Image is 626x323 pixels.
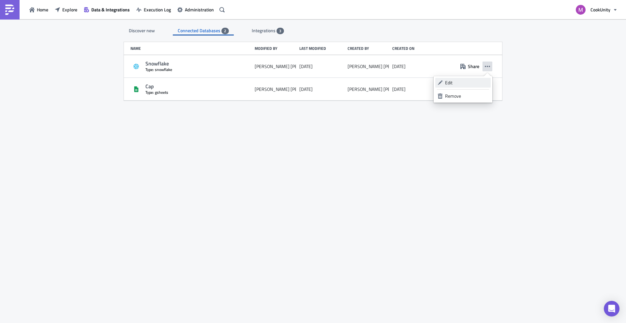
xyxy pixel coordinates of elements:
div: Type: snowflake [145,67,251,72]
button: Execution Log [133,5,174,15]
span: Share [468,63,479,70]
span: Explore [62,6,77,13]
div: Open Intercom Messenger [604,301,619,316]
div: Created by [348,46,389,51]
div: Edit [445,79,488,86]
img: PushMetrics [5,5,15,15]
div: Discover new [124,26,160,35]
img: Avatar [575,4,586,15]
button: Administration [174,5,217,15]
div: [PERSON_NAME] [PERSON_NAME] [348,63,418,69]
span: Integrations [252,27,276,34]
div: Remove [445,93,488,99]
span: Connected Databases [178,27,221,34]
span: Execution Log [144,6,171,13]
button: Home [26,5,52,15]
div: Last modified [299,46,344,51]
time: 2023-11-09T22:27:13Z [392,63,406,69]
span: Administration [185,6,214,13]
div: Snowflake [145,60,251,67]
span: 2 [224,28,226,34]
span: Data & Integrations [91,6,130,13]
div: Cap [145,83,251,90]
div: Created on [392,46,437,51]
span: CookUnity [590,6,610,13]
time: 2023-11-09T22:27:13Z [299,63,313,69]
time: 2025-05-22T20:03:43Z [299,86,313,92]
div: Type: gsheets [145,90,251,95]
button: Share [457,61,483,71]
div: [PERSON_NAME] [PERSON_NAME] [255,86,325,92]
button: CookUnity [572,3,621,17]
div: [PERSON_NAME] [PERSON_NAME] [255,63,325,69]
span: Home [37,6,48,13]
span: 3 [279,28,281,34]
button: Data & Integrations [81,5,133,15]
div: Name [130,46,251,51]
time: 2025-05-19T15:08:19Z [392,86,406,92]
div: [PERSON_NAME] [PERSON_NAME] [348,86,418,92]
div: Modified by [255,46,296,51]
button: Explore [52,5,81,15]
